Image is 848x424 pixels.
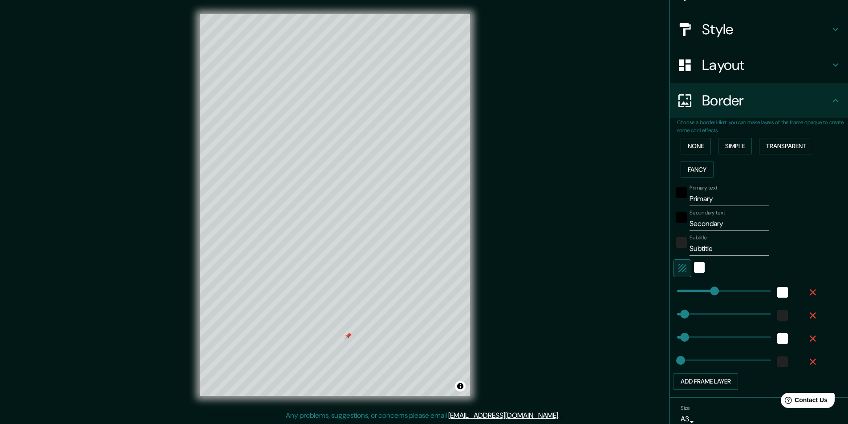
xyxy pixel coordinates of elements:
[769,389,838,414] iframe: Help widget launcher
[681,162,714,178] button: Fancy
[777,356,788,367] button: color-222222
[674,373,738,390] button: Add frame layer
[777,287,788,298] button: white
[560,410,561,421] div: .
[702,56,830,74] h4: Layout
[690,184,717,192] label: Primary text
[777,310,788,321] button: color-222222
[676,187,687,198] button: black
[716,119,726,126] b: Hint
[759,138,813,154] button: Transparent
[718,138,752,154] button: Simple
[702,92,830,109] h4: Border
[690,234,707,242] label: Subtitle
[561,410,563,421] div: .
[702,20,830,38] h4: Style
[777,333,788,344] button: white
[286,410,560,421] p: Any problems, suggestions, or concerns please email .
[690,209,725,217] label: Secondary text
[448,411,558,420] a: [EMAIL_ADDRESS][DOMAIN_NAME]
[681,404,690,412] label: Size
[676,212,687,223] button: black
[677,118,848,134] p: Choose a border. : you can make layers of the frame opaque to create some cool effects.
[455,381,466,392] button: Toggle attribution
[694,262,705,273] button: white
[676,237,687,248] button: color-222222
[670,83,848,118] div: Border
[670,47,848,83] div: Layout
[681,138,711,154] button: None
[670,12,848,47] div: Style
